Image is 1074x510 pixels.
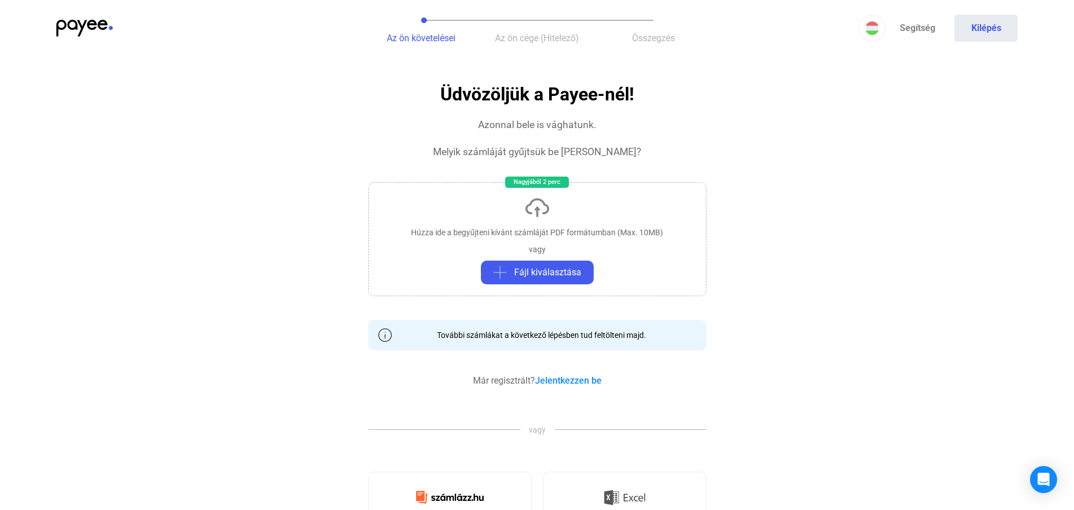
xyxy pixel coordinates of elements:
[859,15,886,42] button: HU
[478,118,596,131] div: Azonnal bele is vághatunk.
[481,261,594,284] button: plus-greyFájl kiválasztása
[505,177,569,188] div: Nagyjából 2 perc
[56,20,113,37] img: payee-logo
[440,85,634,104] h1: Üdvözöljük a Payee-nél!
[886,15,949,42] a: Segítség
[473,374,602,388] div: Már regisztrált?
[524,194,551,221] img: upload-cloud
[411,227,663,238] div: Húzza ide a begyűjteni kívánt számláját PDF formátumban (Max. 10MB)
[493,266,507,279] img: plus-grey
[433,145,641,159] div: Melyik számláját gyűjtsük be [PERSON_NAME]?
[529,244,546,255] div: vagy
[632,33,675,43] span: Összegzés
[387,33,456,43] span: Az ön követelései
[1030,466,1057,493] div: Open Intercom Messenger
[865,21,879,35] img: HU
[520,424,554,436] span: vagy
[378,328,392,342] img: info-grey-outline
[954,15,1018,42] button: Kilépés
[514,266,581,279] span: Fájl kiválasztása
[428,329,646,341] div: További számlákat a következő lépésben tud feltölteni majd.
[604,486,646,509] img: Excel
[495,33,579,43] span: Az ön cége (Hitelező)
[535,375,602,386] a: Jelentkezzen be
